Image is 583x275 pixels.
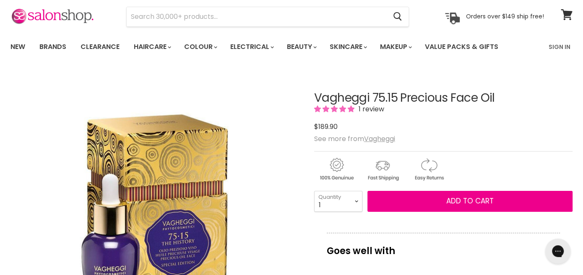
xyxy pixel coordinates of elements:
form: Product [126,7,409,27]
h1: Vagheggi 75.15 Precious Face Oil [314,92,573,105]
input: Search [127,7,386,26]
a: Sign In [544,38,575,56]
span: $189.90 [314,122,338,131]
a: Brands [33,38,73,56]
p: Goes well with [327,233,560,260]
a: New [4,38,31,56]
a: Value Packs & Gifts [419,38,505,56]
select: Quantity [314,191,362,212]
a: Colour [178,38,222,56]
img: genuine.gif [314,157,359,182]
a: Haircare [128,38,176,56]
p: Orders over $149 ship free! [466,13,544,20]
button: Add to cart [367,191,573,212]
a: Skincare [323,38,372,56]
a: Makeup [374,38,417,56]
iframe: Gorgias live chat messenger [541,236,575,267]
a: Clearance [74,38,126,56]
a: Beauty [281,38,322,56]
span: See more from [314,134,395,144]
img: shipping.gif [360,157,405,182]
span: Add to cart [446,196,494,206]
ul: Main menu [4,35,524,59]
a: Electrical [224,38,279,56]
span: 5.00 stars [314,104,356,114]
button: Search [386,7,409,26]
img: returns.gif [406,157,451,182]
span: 1 review [356,104,384,114]
a: Vagheggi [364,134,395,144]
